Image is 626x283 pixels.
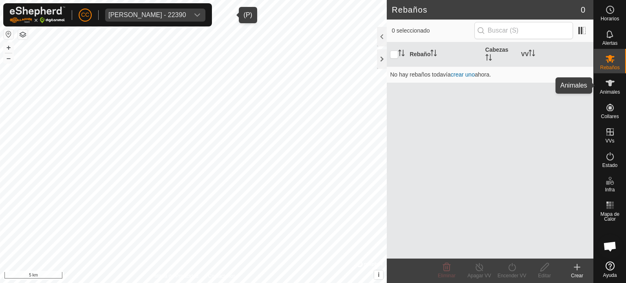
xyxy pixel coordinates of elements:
span: 0 seleccionado [392,26,474,35]
th: VV [518,42,593,67]
a: crear uno [451,71,475,78]
div: Crear [561,272,593,279]
span: Alertas [602,41,617,46]
img: Logo Gallagher [10,7,65,23]
div: [PERSON_NAME] - 22390 [108,12,186,18]
a: Ayuda [594,258,626,281]
span: CC [81,11,89,19]
a: Contáctenos [208,272,236,280]
button: Restablecer Mapa [4,29,13,39]
span: Animales [600,90,620,94]
input: Buscar (S) [474,22,573,39]
p-sorticon: Activar para ordenar [529,51,535,57]
span: Collares [601,114,619,119]
th: Cabezas [482,42,518,67]
span: Jose Ramon Tejedor Montero - 22390 [105,9,189,22]
button: – [4,53,13,63]
span: Estado [602,163,617,168]
div: Apagar VV [463,272,496,279]
div: Chat abierto [598,234,622,259]
h2: Rebaños [392,5,581,15]
span: Rebaños [600,65,619,70]
span: Horarios [601,16,619,21]
div: Encender VV [496,272,528,279]
p-sorticon: Activar para ordenar [430,51,437,57]
button: + [4,43,13,53]
span: Mapa de Calor [596,212,624,222]
a: Política de Privacidad [151,272,198,280]
div: Editar [528,272,561,279]
p-sorticon: Activar para ordenar [485,55,492,62]
span: Eliminar [438,273,455,279]
span: 0 [581,4,585,16]
div: dropdown trigger [189,9,205,22]
button: i [374,270,383,279]
button: Capas del Mapa [18,30,28,39]
span: i [378,271,379,278]
p-sorticon: Activar para ordenar [398,51,405,57]
td: No hay rebaños todavía ahora. [387,66,593,83]
th: Rebaño [406,42,482,67]
span: Ayuda [603,273,617,278]
span: VVs [605,138,614,143]
span: Infra [605,187,615,192]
